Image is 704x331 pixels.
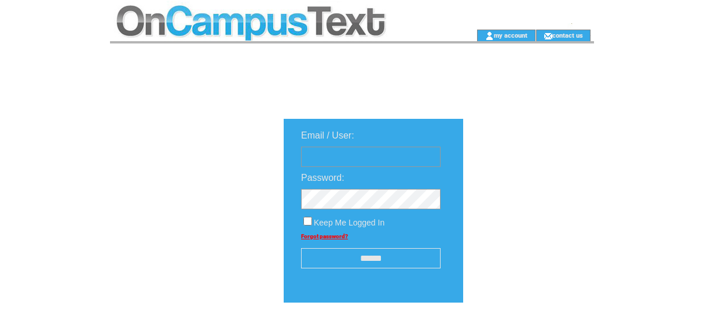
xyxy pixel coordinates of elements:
[314,218,384,227] span: Keep Me Logged In
[552,31,583,39] a: contact us
[544,31,552,41] img: contact_us_icon.gif;jsessionid=6E84DD2B519CED413DAAB627F6AE5754
[494,31,527,39] a: my account
[301,173,344,183] span: Password:
[301,130,354,140] span: Email / User:
[301,233,348,239] a: Forgot password?
[485,31,494,41] img: account_icon.gif;jsessionid=6E84DD2B519CED413DAAB627F6AE5754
